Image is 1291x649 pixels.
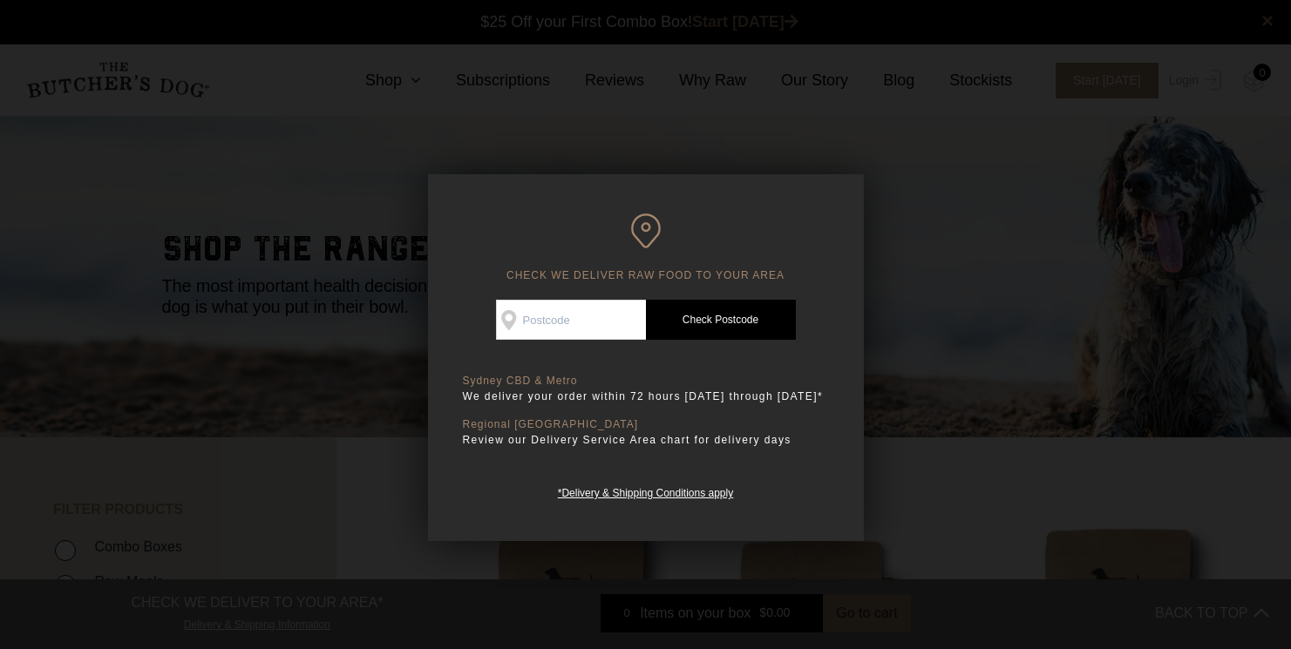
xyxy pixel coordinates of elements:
a: *Delivery & Shipping Conditions apply [558,483,733,499]
p: Review our Delivery Service Area chart for delivery days [463,431,829,449]
input: Postcode [496,300,646,340]
p: Sydney CBD & Metro [463,375,829,388]
h6: CHECK WE DELIVER RAW FOOD TO YOUR AREA [463,213,829,282]
p: Regional [GEOGRAPHIC_DATA] [463,418,829,431]
a: Check Postcode [646,300,796,340]
p: We deliver your order within 72 hours [DATE] through [DATE]* [463,388,829,405]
